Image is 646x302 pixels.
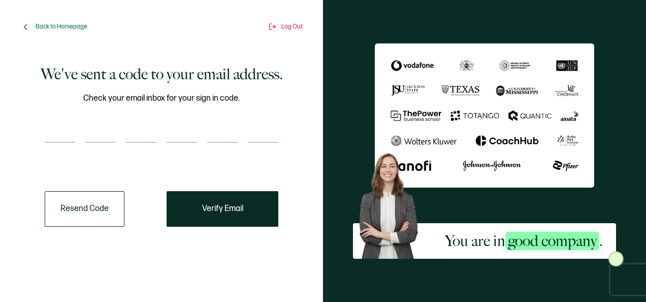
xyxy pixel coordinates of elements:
button: Resend Code [45,191,124,227]
span: Back to Homepage [36,23,87,31]
h1: We've sent a code to your email address. [41,64,283,84]
img: Sertifier Signup [608,251,624,266]
span: Check your email inbox for your sign in code. [83,92,240,105]
button: Verify Email [167,191,278,227]
img: Sertifier We've sent a code to your email address. [375,43,594,188]
span: Verify Email [202,205,243,213]
span: good company [505,232,599,250]
h2: You are in . [445,231,603,251]
img: Sertifier Signup - You are in <span class="strong-h">good company</span>. Hero [353,148,432,259]
span: Log Out [281,23,303,31]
